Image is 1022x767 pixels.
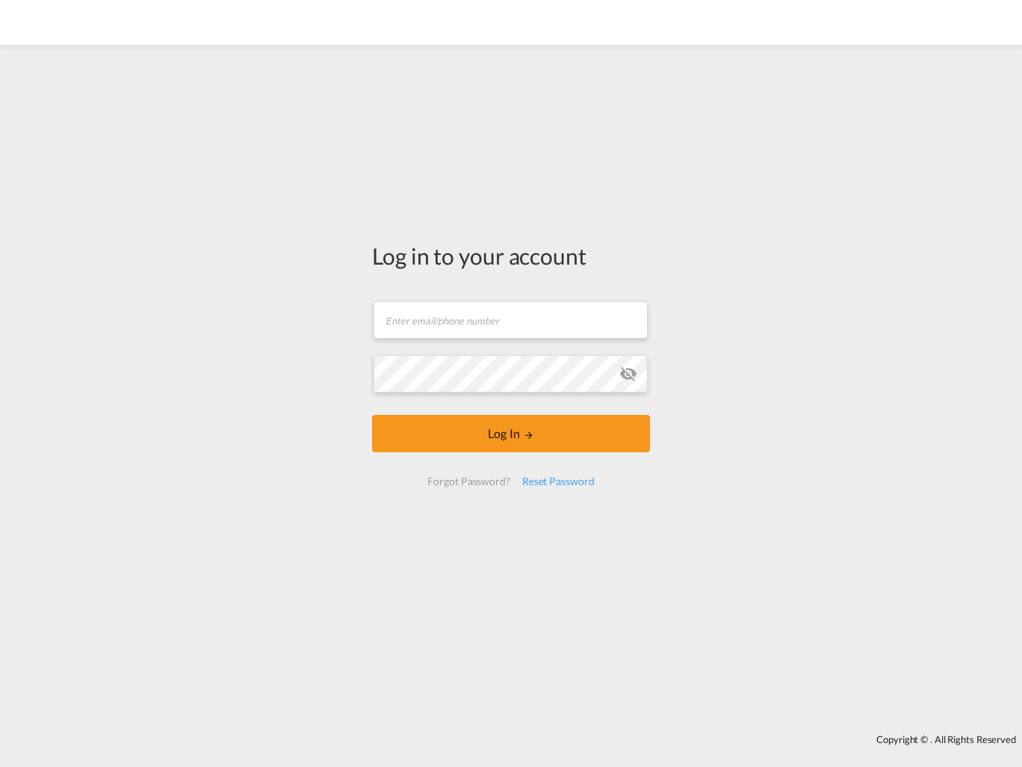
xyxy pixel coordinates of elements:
div: Log in to your account [372,240,650,271]
md-icon: icon-eye-off [619,365,637,383]
input: Enter email/phone number [374,301,648,339]
div: Forgot Password? [421,468,515,495]
button: LOGIN [372,415,650,452]
div: Reset Password [516,468,601,495]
